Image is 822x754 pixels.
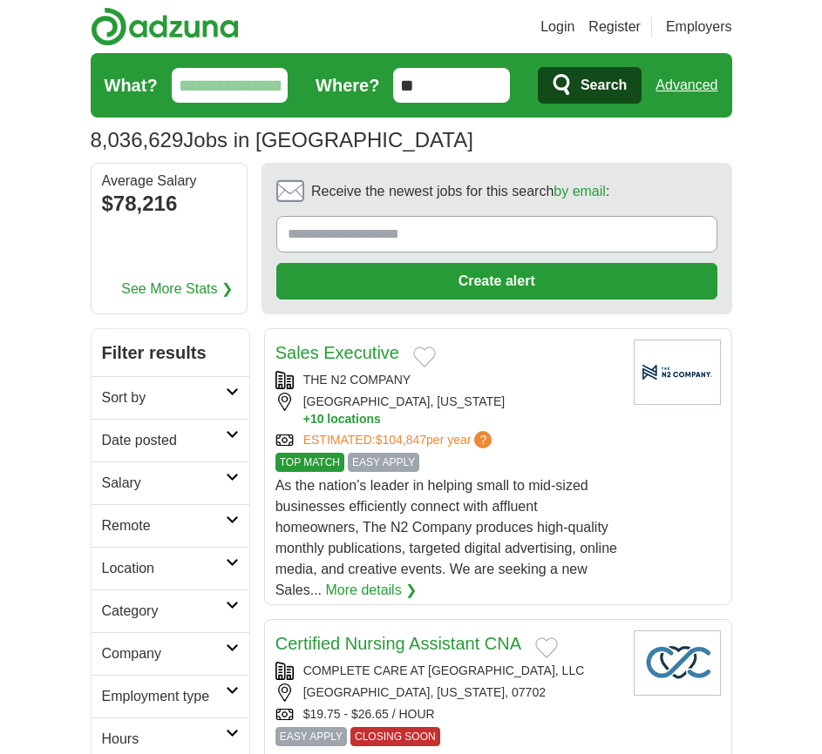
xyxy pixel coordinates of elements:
[348,453,419,472] span: EASY APPLY
[554,184,606,199] a: by email
[92,547,249,589] a: Location
[656,68,717,103] a: Advanced
[91,125,184,156] span: 8,036,629
[311,181,609,202] span: Receive the newest jobs for this search :
[275,393,620,427] div: [GEOGRAPHIC_DATA], [US_STATE]
[102,515,226,536] h2: Remote
[121,279,233,300] a: See More Stats ❯
[92,632,249,675] a: Company
[535,637,558,658] button: Add to favorite jobs
[275,478,617,597] span: As the nation’s leader in helping small to mid-sized businesses efficiently connect with affluent...
[588,17,641,37] a: Register
[303,431,496,449] a: ESTIMATED:$104,847per year?
[92,376,249,419] a: Sort by
[102,430,226,451] h2: Date posted
[102,174,236,188] div: Average Salary
[634,630,721,696] img: Company logo
[92,504,249,547] a: Remote
[102,643,226,664] h2: Company
[350,727,440,746] span: CLOSING SOON
[316,72,379,98] label: Where?
[102,188,236,219] div: $78,216
[91,7,239,46] img: Adzuna logo
[276,263,717,300] button: Create alert
[102,729,226,750] h2: Hours
[540,17,574,37] a: Login
[275,343,399,362] a: Sales Executive
[102,601,226,622] h2: Category
[581,68,627,103] span: Search
[413,347,436,367] button: Add to favorite jobs
[303,411,310,427] span: +
[102,473,226,494] h2: Salary
[275,662,620,680] div: COMPLETE CARE AT [GEOGRAPHIC_DATA], LLC
[275,705,620,724] div: $19.75 - $26.65 / HOUR
[102,686,226,707] h2: Employment type
[376,433,426,447] span: $104,847
[666,17,732,37] a: Employers
[275,634,521,653] a: Certified Nursing Assistant CNA
[326,580,418,601] a: More details ❯
[275,371,620,389] div: THE N2 COMPANY
[91,128,473,151] h1: Jobs in [GEOGRAPHIC_DATA]
[275,453,344,472] span: TOP MATCH
[92,589,249,632] a: Category
[275,683,620,702] div: [GEOGRAPHIC_DATA], [US_STATE], 07702
[538,67,642,104] button: Search
[634,340,721,405] img: Company logo
[275,727,347,746] span: EASY APPLY
[92,461,249,504] a: Salary
[474,431,492,448] span: ?
[102,558,226,579] h2: Location
[102,387,226,408] h2: Sort by
[92,675,249,717] a: Employment type
[92,419,249,461] a: Date posted
[92,329,249,376] h2: Filter results
[303,411,620,427] button: +10 locations
[105,72,158,98] label: What?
